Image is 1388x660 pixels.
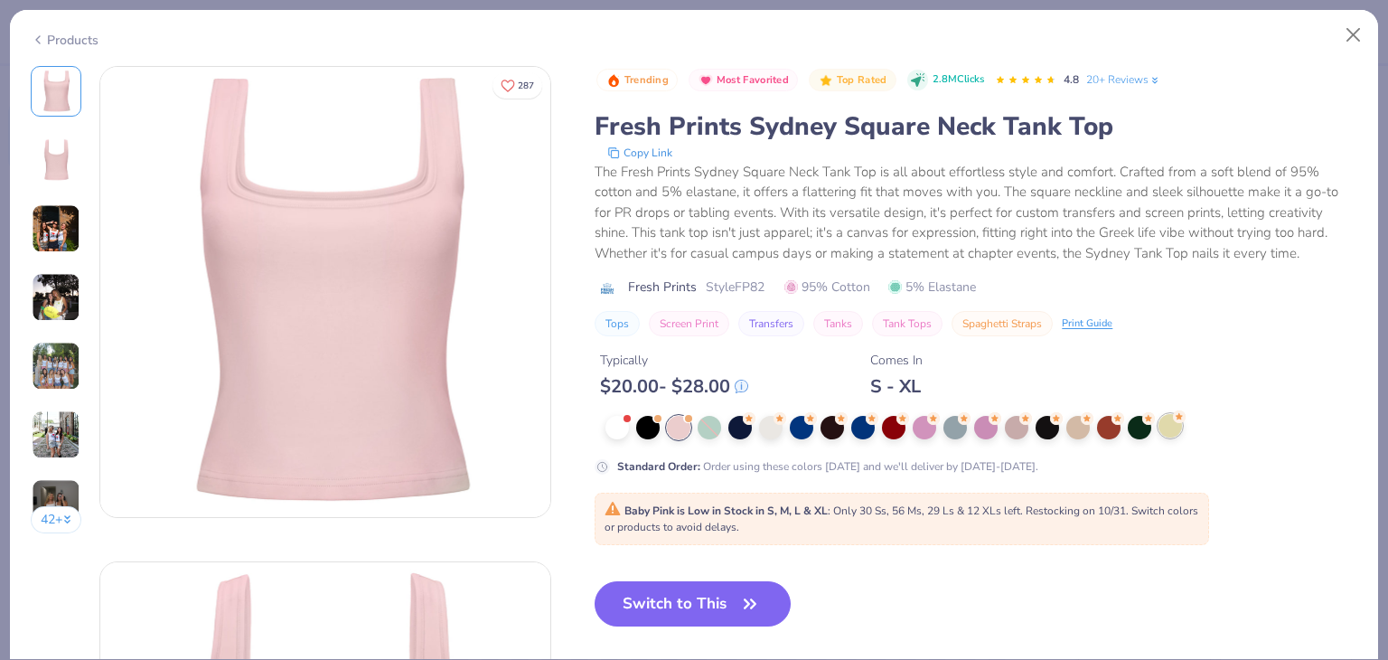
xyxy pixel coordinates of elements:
[1336,18,1371,52] button: Close
[606,73,621,88] img: Trending sort
[617,458,1038,475] div: Order using these colors [DATE] and we'll deliver by [DATE]-[DATE].
[605,504,1198,534] span: : Only 30 Ss, 56 Ms, 29 Ls & 12 XLs left. Restocking on 10/31. Switch colors or products to avoid...
[784,278,870,297] span: 95% Cotton
[31,506,82,533] button: 42+
[717,75,789,85] span: Most Favorited
[1062,316,1112,332] div: Print Guide
[595,311,640,336] button: Tops
[32,273,80,322] img: User generated content
[595,281,619,296] img: brand logo
[870,375,923,398] div: S - XL
[32,342,80,391] img: User generated content
[32,410,80,459] img: User generated content
[34,138,78,182] img: Back
[518,81,534,90] span: 287
[617,459,700,474] strong: Standard Order :
[1064,72,1079,87] span: 4.8
[870,351,923,370] div: Comes In
[649,311,729,336] button: Screen Print
[888,278,976,297] span: 5% Elastane
[628,278,697,297] span: Fresh Prints
[595,162,1357,264] div: The Fresh Prints Sydney Square Neck Tank Top is all about effortless style and comfort. Crafted f...
[995,66,1056,95] div: 4.8 Stars
[624,504,828,518] strong: Baby Pink is Low in Stock in S, M, L & XL
[837,75,887,85] span: Top Rated
[34,70,78,113] img: Front
[1086,71,1161,88] a: 20+ Reviews
[492,72,542,99] button: Like
[31,31,98,50] div: Products
[595,581,791,627] button: Switch to This
[689,69,798,92] button: Badge Button
[32,479,80,528] img: User generated content
[706,278,764,297] span: Style FP82
[699,73,713,88] img: Most Favorited sort
[813,311,863,336] button: Tanks
[32,204,80,253] img: User generated content
[819,73,833,88] img: Top Rated sort
[602,144,678,162] button: copy to clipboard
[600,351,748,370] div: Typically
[100,67,550,517] img: Front
[933,72,984,88] span: 2.8M Clicks
[595,109,1357,144] div: Fresh Prints Sydney Square Neck Tank Top
[809,69,896,92] button: Badge Button
[624,75,669,85] span: Trending
[872,311,943,336] button: Tank Tops
[596,69,678,92] button: Badge Button
[738,311,804,336] button: Transfers
[952,311,1053,336] button: Spaghetti Straps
